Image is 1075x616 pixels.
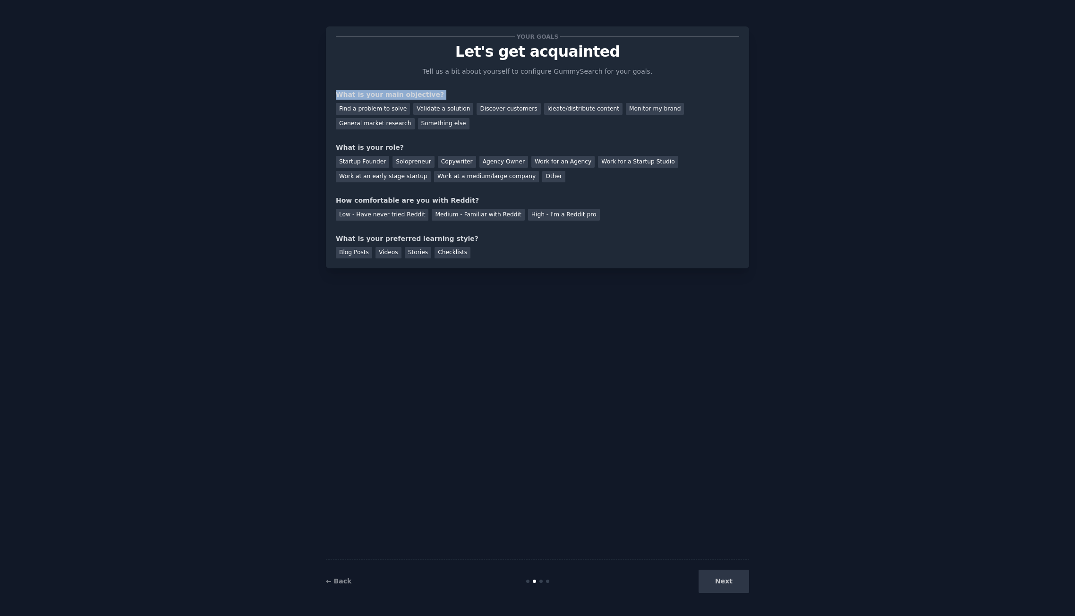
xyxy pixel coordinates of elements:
[405,247,431,259] div: Stories
[375,247,401,259] div: Videos
[626,103,684,115] div: Monitor my brand
[544,103,623,115] div: Ideate/distribute content
[542,171,565,183] div: Other
[336,247,372,259] div: Blog Posts
[326,577,351,585] a: ← Back
[477,103,540,115] div: Discover customers
[392,156,434,168] div: Solopreneur
[515,32,560,42] span: Your goals
[336,156,389,168] div: Startup Founder
[336,196,739,205] div: How comfortable are you with Reddit?
[418,118,469,130] div: Something else
[336,234,739,244] div: What is your preferred learning style?
[528,209,600,221] div: High - I'm a Reddit pro
[336,171,431,183] div: Work at an early stage startup
[418,67,657,77] p: Tell us a bit about yourself to configure GummySearch for your goals.
[598,156,678,168] div: Work for a Startup Studio
[479,156,528,168] div: Agency Owner
[432,209,524,221] div: Medium - Familiar with Reddit
[434,171,539,183] div: Work at a medium/large company
[438,156,476,168] div: Copywriter
[336,43,739,60] p: Let's get acquainted
[336,90,739,100] div: What is your main objective?
[336,118,415,130] div: General market research
[336,209,428,221] div: Low - Have never tried Reddit
[336,103,410,115] div: Find a problem to solve
[435,247,470,259] div: Checklists
[413,103,473,115] div: Validate a solution
[336,143,739,153] div: What is your role?
[531,156,595,168] div: Work for an Agency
